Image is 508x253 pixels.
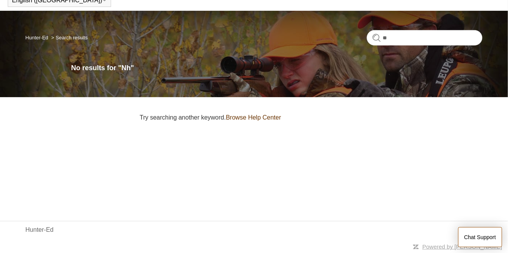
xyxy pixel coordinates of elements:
h1: No results for "Nh" [71,63,483,73]
a: Hunter-Ed [25,225,54,234]
button: Chat Support [458,227,503,247]
li: Search results [50,35,88,40]
input: Search [367,30,483,46]
a: Powered by [PERSON_NAME] [422,243,502,250]
li: Hunter-Ed [25,35,50,40]
a: Browse Help Center [226,114,281,121]
p: Try searching another keyword. [140,113,483,122]
a: Hunter-Ed [25,35,48,40]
